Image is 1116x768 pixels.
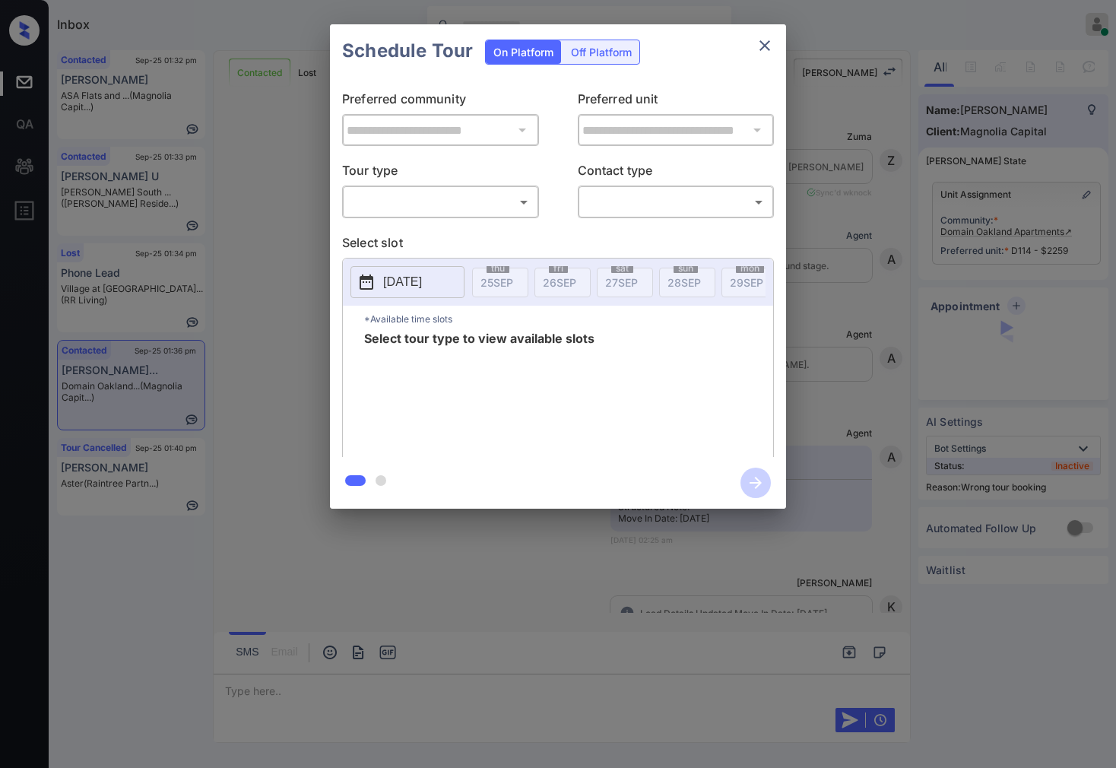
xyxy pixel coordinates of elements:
p: Tour type [342,161,539,186]
p: Preferred community [342,90,539,114]
p: Preferred unit [578,90,775,114]
div: On Platform [486,40,561,64]
button: close [750,30,780,61]
span: Select tour type to view available slots [364,332,594,454]
p: Select slot [342,233,774,258]
p: Contact type [578,161,775,186]
p: *Available time slots [364,306,773,332]
p: [DATE] [383,273,422,291]
div: Off Platform [563,40,639,64]
button: [DATE] [350,266,464,298]
h2: Schedule Tour [330,24,485,78]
